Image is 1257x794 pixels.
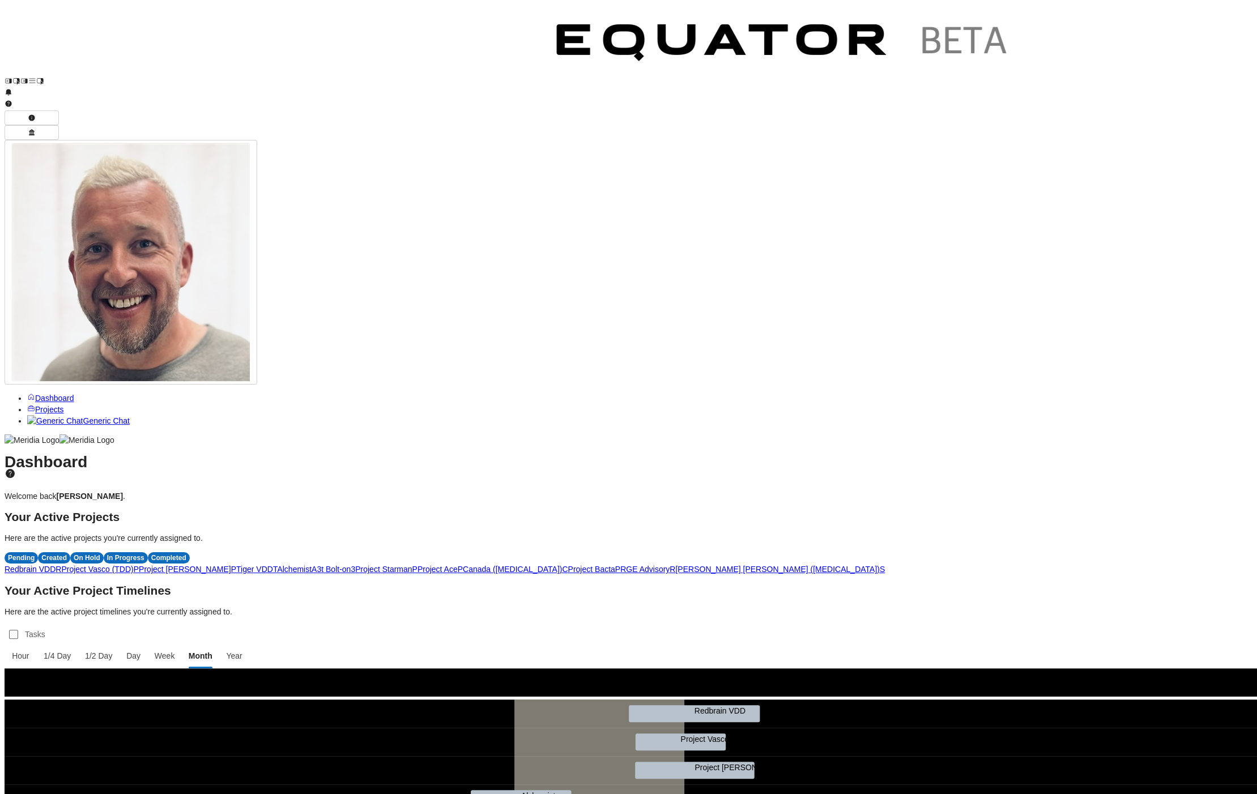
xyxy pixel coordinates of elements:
a: AlchemistA [277,565,317,574]
span: P [458,565,463,574]
text: Project Vasco (TDD) [680,735,752,744]
a: Dashboard [27,394,74,403]
h2: Your Active Project Timelines [5,585,1252,596]
text: June [90,684,107,693]
a: 3t Bolt-on3 [317,565,355,574]
p: Welcome back . [5,490,1252,502]
img: Meridia Logo [5,434,59,446]
text: Redbrain VDD [694,706,745,715]
text: November [939,684,976,693]
a: Tiger VDDT [236,565,277,574]
a: Project BactaP [568,565,620,574]
span: A [312,565,317,574]
span: P [412,565,417,574]
text: 2025 [174,674,192,683]
span: Projects [35,405,64,414]
text: October [769,684,798,693]
span: P [615,565,620,574]
h2: Your Active Projects [5,511,1252,523]
text: July [259,684,274,693]
label: Tasks [23,624,50,644]
div: Pending [5,552,38,564]
a: Project AceP [417,565,463,574]
span: P [231,565,236,574]
span: 3 [351,565,355,574]
a: Project Vasco (TDD)P [61,565,139,574]
a: Projects [27,405,64,414]
span: Day [125,650,142,661]
a: Generic ChatGeneric Chat [27,416,130,425]
span: Hour [10,650,31,661]
img: Generic Chat [27,415,83,426]
span: P [134,565,139,574]
img: Customer Logo [537,5,1030,85]
text: August [429,684,454,693]
span: Dashboard [35,394,74,403]
a: Project [PERSON_NAME]P [139,565,236,574]
span: S [880,565,885,574]
span: Month [188,650,214,661]
img: Customer Logo [44,5,537,85]
text: Project [PERSON_NAME] [694,763,787,772]
span: 1/4 Day [42,650,73,661]
a: Canada ([MEDICAL_DATA])C [463,565,568,574]
p: Here are the active project timelines you're currently assigned to. [5,606,1252,617]
img: Profile Icon [12,143,250,381]
a: RGE AdvisoryR [620,565,675,574]
div: In Progress [104,552,148,564]
span: R [670,565,675,574]
a: Redbrain VDDR [5,565,61,574]
p: Here are the active projects you're currently assigned to. [5,532,1252,544]
span: Generic Chat [83,416,129,425]
span: R [56,565,61,574]
text: September [599,684,638,693]
span: Week [153,650,176,661]
a: [PERSON_NAME] [PERSON_NAME] ([MEDICAL_DATA])S [675,565,885,574]
div: On Hold [70,552,104,564]
span: T [273,565,278,574]
strong: [PERSON_NAME] [57,492,123,501]
div: Completed [148,552,190,564]
h1: Dashboard [5,456,1252,480]
span: Year [225,650,244,661]
span: C [562,565,568,574]
a: Project StarmanP [355,565,417,574]
img: Meridia Logo [59,434,114,446]
div: Created [38,552,70,564]
span: 1/2 Day [84,650,114,661]
text: December [1109,684,1146,693]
